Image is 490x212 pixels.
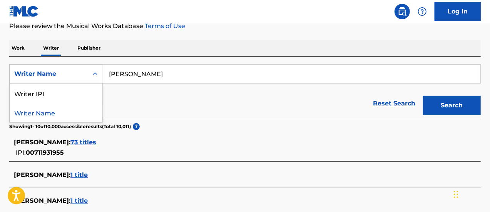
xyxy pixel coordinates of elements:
iframe: Chat Widget [452,175,490,212]
span: [PERSON_NAME] : [14,139,70,146]
p: Work [9,40,27,56]
div: Writer IPI [10,83,102,103]
a: Public Search [395,4,410,19]
div: Help [415,4,430,19]
div: Writer Name [14,69,84,78]
div: Writer Name [10,103,102,122]
a: Terms of Use [143,22,185,30]
span: [PERSON_NAME] : [14,197,70,204]
div: Drag [454,183,458,206]
p: Showing 1 - 10 of 10,000 accessible results (Total 10,011 ) [9,123,131,130]
img: help [418,7,427,16]
span: 1 title [70,197,88,204]
span: IPI: [16,149,26,156]
p: Writer [41,40,61,56]
form: Search Form [9,64,481,119]
a: Log In [435,2,481,21]
p: Publisher [75,40,103,56]
span: ? [133,123,140,130]
img: MLC Logo [9,6,39,17]
img: search [398,7,407,16]
span: 1 title [70,171,88,179]
span: 73 titles [70,139,96,146]
a: Reset Search [369,95,419,112]
span: 00711931955 [26,149,64,156]
span: [PERSON_NAME] : [14,171,70,179]
button: Search [423,96,481,115]
p: Please review the Musical Works Database [9,22,481,31]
